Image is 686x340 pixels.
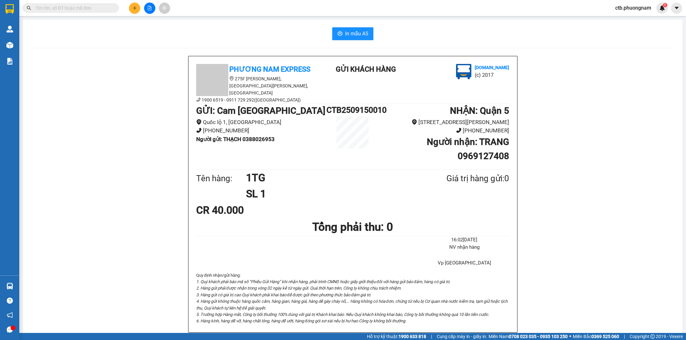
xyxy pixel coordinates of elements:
[196,318,406,323] i: 6. Hàng kính, hàng dễ vỡ, hàng chất lỏng, hàng dễ ướt, hàng đóng gói sơ sài nếu bị hư hao Công ty...
[229,65,310,73] b: Phương Nam Express
[196,118,327,127] li: Quốc lộ 1, [GEOGRAPHIC_DATA]
[196,128,202,133] span: phone
[427,137,509,161] b: Người nhận : TRANG 0969127408
[196,279,450,284] i: 1. Quý khách phải báo mã số “Phiếu Gửi Hàng” khi nhận hàng, phải trình CMND hoặc giấy giới thiệu ...
[431,333,432,340] span: |
[398,334,426,339] strong: 1900 633 818
[6,283,13,290] img: warehouse-icon
[367,333,426,340] span: Hỗ trợ kỹ thuật:
[326,104,379,116] h1: CTB2509150010
[674,5,680,11] span: caret-down
[162,6,167,10] span: aim
[332,27,373,40] button: printerIn mẫu A5
[196,75,312,96] li: 275F [PERSON_NAME], [GEOGRAPHIC_DATA][PERSON_NAME], [GEOGRAPHIC_DATA]
[147,6,152,10] span: file-add
[196,97,201,102] span: phone
[27,6,31,10] span: search
[196,286,401,291] i: 2. Hàng gửi phải được nhận trong vòng 02 ngày kể từ ngày gửi. Quá thời hạn trên, Công ty không ch...
[456,64,471,79] img: logo.jpg
[196,126,327,135] li: [PHONE_NUMBER]
[196,119,202,125] span: environment
[133,6,137,10] span: plus
[475,65,509,70] b: [DOMAIN_NAME]
[196,96,312,103] li: 1900 6519 - 0911 729 292([GEOGRAPHIC_DATA])
[196,172,246,185] div: Tên hàng:
[196,136,275,142] b: Người gửi : THẠCH 0388026953
[196,202,299,218] div: CR 40.000
[5,4,14,14] img: logo-vxr
[196,292,371,297] i: 3. Hàng gửi có giá trị cao Quý khách phải khai báo để được gửi theo phương thức bảo đảm giá trị.
[336,65,396,73] b: Gửi khách hàng
[6,58,13,65] img: solution-icon
[35,4,111,12] input: Tìm tên, số ĐT hoặc mã đơn
[509,334,568,339] strong: 0708 023 035 - 0935 103 250
[196,105,325,116] b: GỬI : Cam [GEOGRAPHIC_DATA]
[415,172,509,185] div: Giá trị hàng gửi: 0
[246,186,415,202] h1: SL 1
[489,333,568,340] span: Miền Nam
[591,334,619,339] strong: 0369 525 060
[7,327,13,333] span: message
[7,312,13,318] span: notification
[337,31,343,37] span: printer
[7,298,13,304] span: question-circle
[246,170,415,186] h1: 1TG
[144,3,155,14] button: file-add
[345,30,368,38] span: In mẫu A5
[419,259,509,267] li: Vp [GEOGRAPHIC_DATA]
[664,3,666,7] span: 1
[475,71,509,79] li: (c) 2017
[610,4,656,12] span: ctb.phuongnam
[650,334,655,339] span: copyright
[437,333,487,340] span: Cung cấp máy in - giấy in:
[196,312,489,317] i: 5. Trường hợp Hàng mất, Công ty bồi thường 100% đúng với giá trị Khách khai báo. Nếu Quý khách kh...
[573,333,619,340] span: Miền Bắc
[6,26,13,32] img: warehouse-icon
[456,128,462,133] span: phone
[379,126,509,135] li: [PHONE_NUMBER]
[196,299,508,310] i: 4. Hàng gửi không thuộc hàng quốc cấm, hàng gian, hàng giả, hàng dễ gây cháy nổ,… Hàng không có h...
[624,333,625,340] span: |
[569,335,571,338] span: ⚪️
[196,218,509,236] h1: Tổng phải thu: 0
[196,272,509,325] div: Quy định nhận/gửi hàng :
[6,42,13,49] img: warehouse-icon
[412,119,417,125] span: environment
[659,5,665,11] img: icon-new-feature
[671,3,682,14] button: caret-down
[159,3,170,14] button: aim
[129,3,140,14] button: plus
[379,118,509,127] li: [STREET_ADDRESS][PERSON_NAME]
[663,3,667,7] sup: 1
[419,236,509,244] li: 16:02[DATE]
[450,105,509,116] b: NHẬN : Quận 5
[229,76,234,81] span: environment
[419,244,509,251] li: NV nhận hàng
